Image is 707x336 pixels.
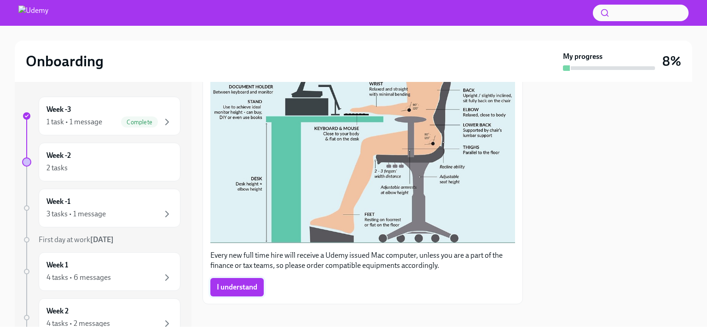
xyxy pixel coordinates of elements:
div: 4 tasks • 6 messages [46,272,111,283]
a: Week -22 tasks [22,143,180,181]
strong: My progress [563,52,603,62]
img: Udemy [18,6,48,20]
h6: Week -2 [46,151,71,161]
h6: Week -3 [46,104,71,115]
h2: Onboarding [26,52,104,70]
h6: Week 1 [46,260,68,270]
div: 1 task • 1 message [46,117,102,127]
h6: Week 2 [46,306,69,316]
span: I understand [217,283,257,292]
h3: 8% [662,53,681,70]
strong: [DATE] [90,235,114,244]
button: I understand [210,278,264,296]
span: Complete [121,119,158,126]
div: 3 tasks • 1 message [46,209,106,219]
a: Week 14 tasks • 6 messages [22,252,180,291]
a: First day at work[DATE] [22,235,180,245]
h6: Week -1 [46,197,70,207]
div: 4 tasks • 2 messages [46,319,110,329]
span: First day at work [39,235,114,244]
p: Every new full time hire will receive a Udemy issued Mac computer, unless you are a part of the f... [210,250,515,271]
div: 2 tasks [46,163,68,173]
a: Week -31 task • 1 messageComplete [22,97,180,135]
a: Week -13 tasks • 1 message [22,189,180,227]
